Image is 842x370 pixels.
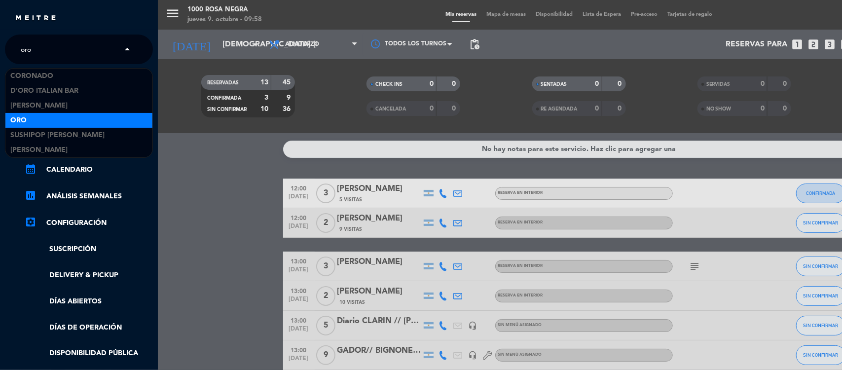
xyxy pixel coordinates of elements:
[25,189,37,201] i: assessment
[10,130,105,141] span: Sushipop [PERSON_NAME]
[10,100,68,111] span: [PERSON_NAME]
[25,244,153,255] a: Suscripción
[10,71,53,82] span: Coronado
[10,85,78,97] span: D'oro Italian Bar
[25,217,153,229] a: Configuración
[25,164,153,176] a: calendar_monthCalendario
[15,15,57,22] img: MEITRE
[25,190,153,202] a: assessmentANÁLISIS SEMANALES
[25,348,153,359] a: Disponibilidad pública
[25,270,153,281] a: Delivery & Pickup
[10,145,68,156] span: [PERSON_NAME]
[10,115,27,126] span: Oro
[25,163,37,175] i: calendar_month
[25,322,153,333] a: Días de Operación
[25,216,37,228] i: settings_applications
[25,296,153,307] a: Días abiertos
